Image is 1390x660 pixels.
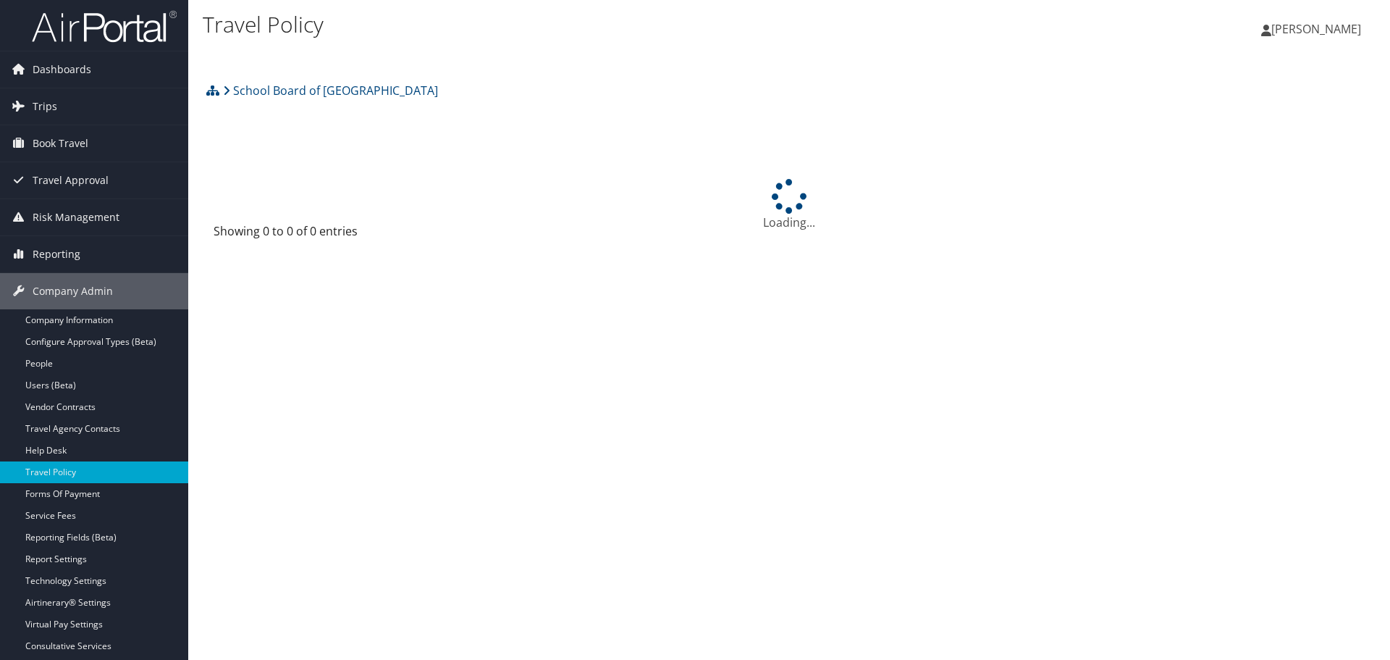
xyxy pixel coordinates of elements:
span: Travel Approval [33,162,109,199]
img: airportal-logo.png [32,9,177,43]
span: Company Admin [33,273,113,309]
div: Showing 0 to 0 of 0 entries [214,222,485,247]
span: Dashboards [33,51,91,88]
span: Risk Management [33,199,119,235]
span: Book Travel [33,125,88,162]
span: [PERSON_NAME] [1271,21,1361,37]
div: Loading... [203,179,1376,231]
span: Trips [33,88,57,125]
a: School Board of [GEOGRAPHIC_DATA] [223,76,438,105]
span: Reporting [33,236,80,272]
a: [PERSON_NAME] [1261,7,1376,51]
h1: Travel Policy [203,9,985,40]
